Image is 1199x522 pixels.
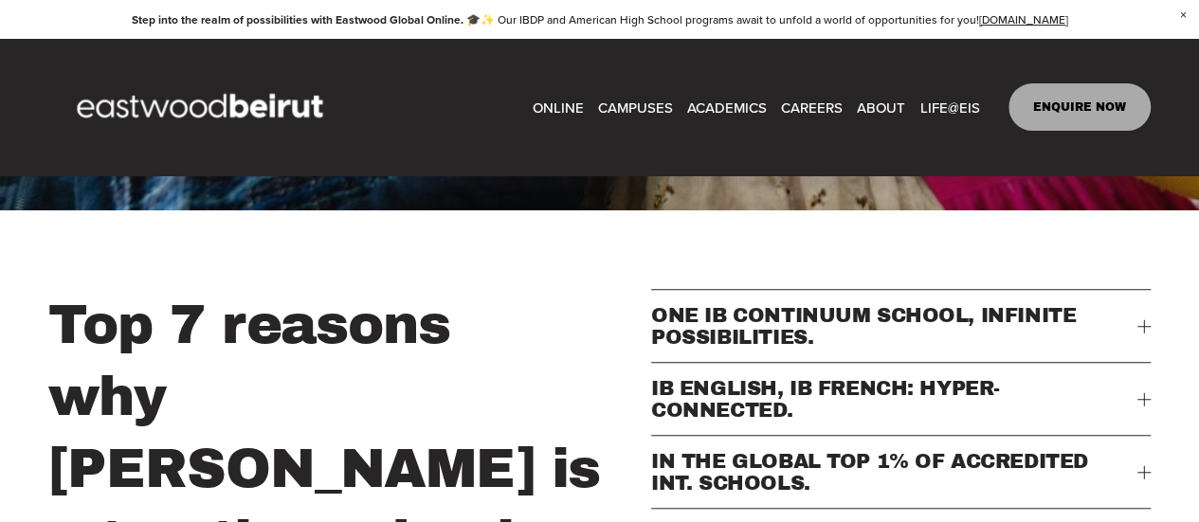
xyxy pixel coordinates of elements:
a: [DOMAIN_NAME] [979,11,1068,27]
span: IB ENGLISH, IB FRENCH: HYPER-CONNECTED. [651,377,1137,421]
button: IB ENGLISH, IB FRENCH: HYPER-CONNECTED. [651,363,1151,435]
a: ENQUIRE NOW [1008,83,1152,131]
span: CAMPUSES [598,95,673,120]
button: ONE IB CONTINUUM SCHOOL, INFINITE POSSIBILITIES. [651,290,1151,362]
span: LIFE@EIS [919,95,979,120]
a: folder dropdown [919,93,979,121]
a: folder dropdown [687,93,767,121]
span: ABOUT [857,95,905,120]
a: ONLINE [532,93,583,121]
a: folder dropdown [857,93,905,121]
a: CAREERS [781,93,843,121]
button: IN THE GLOBAL TOP 1% OF ACCREDITED INT. SCHOOLS. [651,436,1151,508]
span: IN THE GLOBAL TOP 1% OF ACCREDITED INT. SCHOOLS. [651,450,1137,494]
span: ACADEMICS [687,95,767,120]
img: EastwoodIS Global Site [48,59,357,155]
span: ONE IB CONTINUUM SCHOOL, INFINITE POSSIBILITIES. [651,304,1137,348]
a: folder dropdown [598,93,673,121]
